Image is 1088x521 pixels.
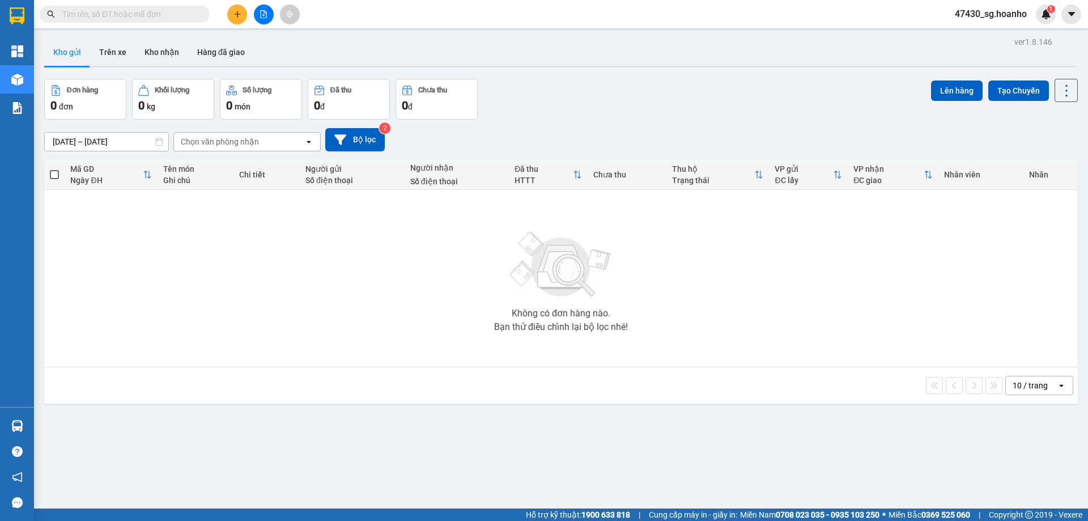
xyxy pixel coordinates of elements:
input: Tìm tên, số ĐT hoặc mã đơn [62,8,196,20]
button: Bộ lọc [325,128,385,151]
div: Đã thu [330,86,351,94]
span: search [47,10,55,18]
img: logo-vxr [10,7,24,24]
button: Đơn hàng0đơn [44,79,126,120]
span: caret-down [1066,9,1077,19]
strong: 0369 525 060 [921,510,970,519]
div: Trạng thái [672,176,754,185]
th: Toggle SortBy [65,160,158,190]
div: Số lượng [243,86,271,94]
th: Toggle SortBy [509,160,588,190]
div: Số điện thoại [305,176,399,185]
button: aim [280,5,300,24]
button: Khối lượng0kg [132,79,214,120]
button: Chưa thu0đ [396,79,478,120]
span: Cung cấp máy in - giấy in: [649,509,737,521]
div: Tên món [163,164,227,173]
span: kg [147,102,155,111]
strong: 0708 023 035 - 0935 103 250 [776,510,879,519]
span: đ [408,102,413,111]
img: solution-icon [11,102,23,114]
button: Số lượng0món [220,79,302,120]
button: Hàng đã giao [188,39,254,66]
div: VP nhận [853,164,924,173]
div: Nhãn [1029,170,1072,179]
button: Tạo Chuyến [988,81,1049,101]
div: Chưa thu [593,170,661,179]
div: HTTT [515,176,573,185]
span: aim [286,10,294,18]
span: ⚪️ [882,512,886,517]
button: caret-down [1061,5,1081,24]
span: notification [12,472,23,482]
div: 10 / trang [1013,380,1048,391]
img: icon-new-feature [1041,9,1051,19]
div: VP gửi [775,164,833,173]
div: ĐC lấy [775,176,833,185]
svg: open [304,137,313,146]
strong: 1900 633 818 [581,510,630,519]
sup: 1 [1047,5,1055,13]
img: dashboard-icon [11,45,23,57]
th: Toggle SortBy [666,160,769,190]
span: 47430_sg.hoanho [946,7,1036,21]
span: plus [233,10,241,18]
sup: 2 [379,122,390,134]
button: Lên hàng [931,81,983,101]
div: Chưa thu [418,86,447,94]
span: | [639,509,640,521]
button: plus [227,5,247,24]
th: Toggle SortBy [769,160,848,190]
span: 0 [314,99,320,112]
div: Nhân viên [944,170,1017,179]
span: 0 [402,99,408,112]
button: Trên xe [90,39,135,66]
div: Người gửi [305,164,399,173]
img: warehouse-icon [11,420,23,432]
button: Kho nhận [135,39,188,66]
div: Bạn thử điều chỉnh lại bộ lọc nhé! [494,323,628,332]
svg: open [1057,381,1066,390]
span: | [979,509,980,521]
div: ĐC giao [853,176,924,185]
th: Toggle SortBy [848,160,938,190]
div: Người nhận [410,163,504,172]
button: file-add [254,5,274,24]
button: Kho gửi [44,39,90,66]
div: Mã GD [70,164,143,173]
div: Khối lượng [155,86,189,94]
div: Thu hộ [672,164,754,173]
input: Select a date range. [45,133,168,151]
span: 0 [226,99,232,112]
div: Đã thu [515,164,573,173]
button: Đã thu0đ [308,79,390,120]
span: file-add [260,10,267,18]
span: 1 [1049,5,1053,13]
span: đơn [59,102,73,111]
span: Hỗ trợ kỹ thuật: [526,509,630,521]
div: Chọn văn phòng nhận [181,136,259,147]
span: message [12,497,23,508]
span: 0 [50,99,57,112]
div: ver 1.8.146 [1014,36,1052,48]
span: Miền Nam [740,509,879,521]
img: warehouse-icon [11,74,23,86]
div: Đơn hàng [67,86,98,94]
span: 0 [138,99,144,112]
span: món [235,102,250,111]
div: Ngày ĐH [70,176,143,185]
div: Không có đơn hàng nào. [512,309,610,318]
span: đ [320,102,325,111]
div: Ghi chú [163,176,227,185]
img: svg+xml;base64,PHN2ZyBjbGFzcz0ibGlzdC1wbHVnX19zdmciIHhtbG5zPSJodHRwOi8vd3d3LnczLm9yZy8yMDAwL3N2Zy... [504,225,618,304]
div: Chi tiết [239,170,294,179]
span: copyright [1025,511,1033,519]
div: Số điện thoại [410,177,504,186]
span: question-circle [12,446,23,457]
span: Miền Bắc [889,509,970,521]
